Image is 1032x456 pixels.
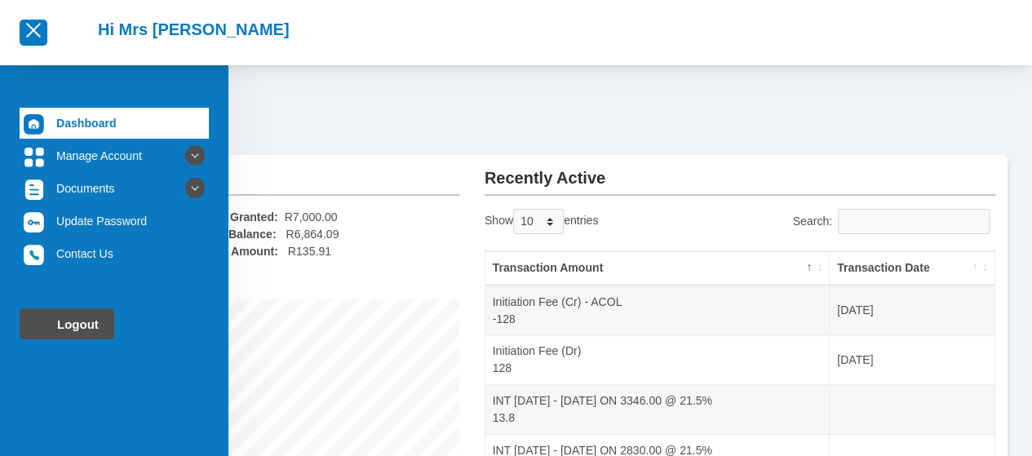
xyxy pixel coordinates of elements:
[830,335,994,385] td: [DATE]
[102,155,460,188] h2: Overview
[20,140,209,171] a: Manage Account
[485,384,830,434] td: INT [DATE] - [DATE] ON 3346.00 @ 21.5% 13.8
[20,108,209,139] a: Dashboard
[20,308,114,339] a: Logout
[485,155,995,188] h2: Recently Active
[20,238,209,269] a: Contact Us
[288,243,331,260] span: R135.91
[830,286,994,335] td: [DATE]
[20,206,209,237] a: Update Password
[838,209,990,234] input: Search:
[485,335,830,385] td: Initiation Fee (Dr) 128
[485,286,830,335] td: Initiation Fee (Cr) - ACOL -128
[485,251,830,286] th: Transaction Amount: activate to sort column descending
[792,209,995,234] label: Search:
[285,209,338,226] span: R7,000.00
[513,209,564,234] select: Showentries
[286,226,339,243] span: R6,864.09
[20,173,209,204] a: Documents
[98,20,289,39] h2: Hi Mrs [PERSON_NAME]
[485,209,598,234] label: Show entries
[830,251,994,286] th: Transaction Date: activate to sort column ascending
